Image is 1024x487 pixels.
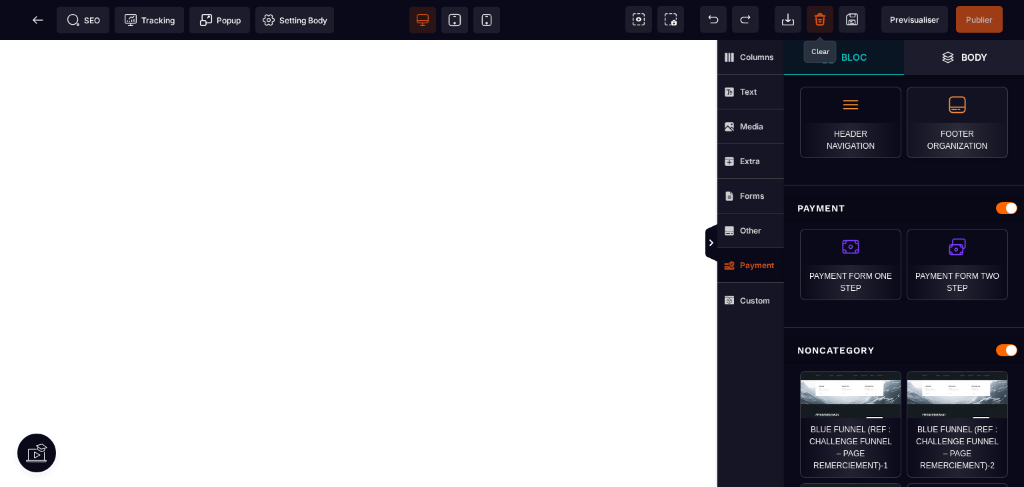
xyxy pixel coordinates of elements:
[740,156,760,166] strong: Extra
[67,13,100,27] span: SEO
[800,371,901,478] div: Blue Funnel (ref : Challenge funnel – Page Remerciement)-1
[907,371,1008,478] div: Blue Funnel (ref : Challenge funnel – Page Remerciement)-2
[907,229,1008,300] div: Payment Form Two Step
[740,260,774,270] strong: Payment
[966,15,993,25] span: Publier
[199,13,241,27] span: Popup
[740,296,770,306] strong: Custom
[262,13,327,27] span: Setting Body
[784,40,904,75] span: Open Blocks
[740,121,763,131] strong: Media
[904,40,1024,75] span: Open Layer Manager
[625,6,652,33] span: View components
[961,52,987,62] strong: Body
[841,52,867,62] strong: Bloc
[740,191,765,201] strong: Forms
[800,229,901,300] div: Payment Form One Step
[784,338,1024,363] div: NonCategory
[890,15,939,25] span: Previsualiser
[124,13,175,27] span: Tracking
[881,6,948,33] span: Preview
[907,87,1008,158] div: Footer Organization
[784,196,1024,221] div: Payment
[657,6,684,33] span: Screenshot
[740,225,761,235] strong: Other
[800,87,901,158] div: Header navigation
[740,52,774,62] strong: Columns
[740,87,757,97] strong: Text
[278,27,439,62] div: + Drag and drop your first element here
